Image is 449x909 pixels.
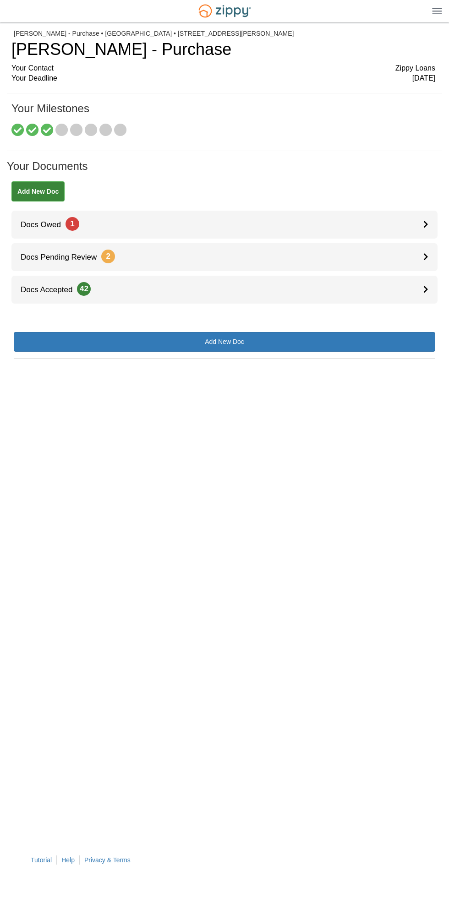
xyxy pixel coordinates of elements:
[11,181,65,201] a: Add New Doc
[31,856,52,864] a: Tutorial
[11,63,435,74] div: Your Contact
[7,160,442,181] h1: Your Documents
[432,7,442,14] img: Mobile Dropdown Menu
[14,30,435,38] div: [PERSON_NAME] - Purchase • [GEOGRAPHIC_DATA] • [STREET_ADDRESS][PERSON_NAME]
[77,282,91,296] span: 42
[11,253,115,261] span: Docs Pending Review
[11,243,438,271] a: Docs Pending Review2
[11,285,91,294] span: Docs Accepted
[14,332,435,352] a: Add New Doc
[66,217,79,231] span: 1
[11,211,438,239] a: Docs Owed1
[11,276,438,304] a: Docs Accepted42
[11,40,435,59] h1: [PERSON_NAME] - Purchase
[412,73,435,84] span: [DATE]
[11,73,435,84] div: Your Deadline
[61,856,75,864] a: Help
[101,250,115,263] span: 2
[84,856,131,864] a: Privacy & Terms
[11,103,435,124] h1: Your Milestones
[11,220,79,229] span: Docs Owed
[395,63,435,74] span: Zippy Loans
